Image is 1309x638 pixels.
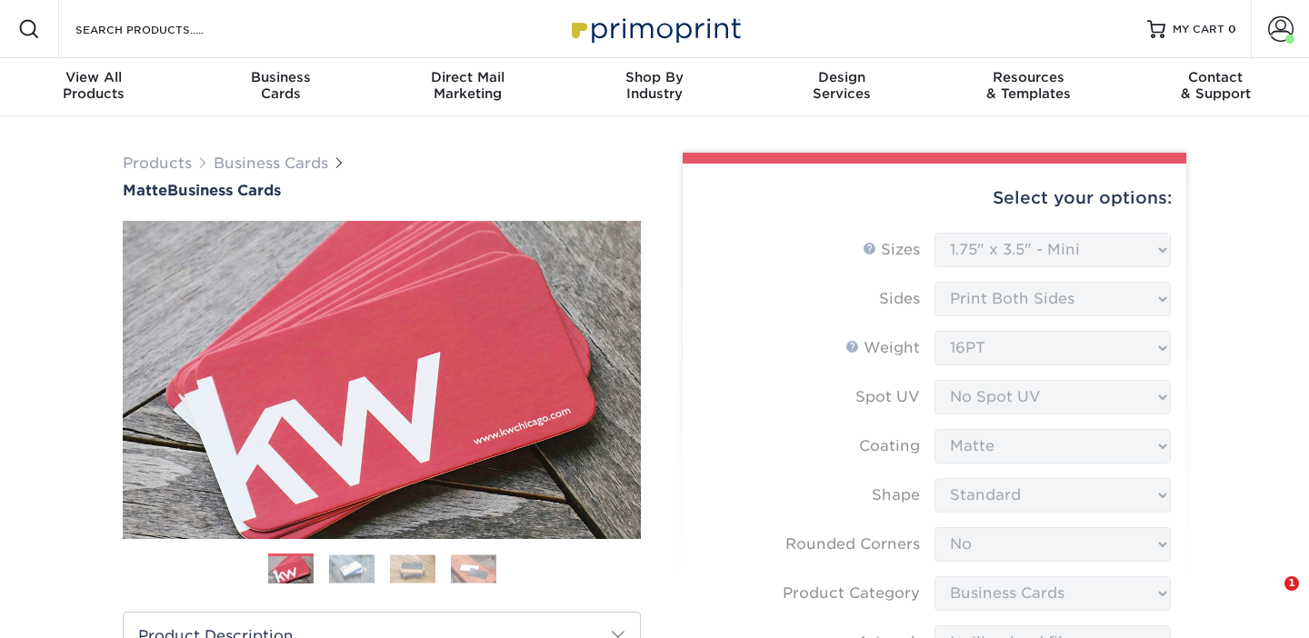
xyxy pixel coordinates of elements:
[1173,22,1224,37] span: MY CART
[187,69,375,85] span: Business
[561,58,748,116] a: Shop ByIndustry
[935,69,1123,85] span: Resources
[1284,576,1299,591] span: 1
[1247,576,1291,620] iframe: Intercom live chat
[1122,69,1309,85] span: Contact
[935,69,1123,102] div: & Templates
[451,554,496,583] img: Business Cards 04
[187,58,375,116] a: BusinessCards
[374,69,561,102] div: Marketing
[561,69,748,85] span: Shop By
[74,18,251,40] input: SEARCH PRODUCTS.....
[564,9,745,48] img: Primoprint
[1228,23,1236,35] span: 0
[123,182,641,199] h1: Business Cards
[748,69,935,85] span: Design
[123,155,192,172] a: Products
[390,554,435,583] img: Business Cards 03
[935,58,1123,116] a: Resources& Templates
[697,164,1172,233] div: Select your options:
[329,554,375,583] img: Business Cards 02
[1122,69,1309,102] div: & Support
[187,69,375,102] div: Cards
[748,58,935,116] a: DesignServices
[123,182,167,199] span: Matte
[214,155,328,172] a: Business Cards
[374,58,561,116] a: Direct MailMarketing
[748,69,935,102] div: Services
[1122,58,1309,116] a: Contact& Support
[374,69,561,85] span: Direct Mail
[561,69,748,102] div: Industry
[123,182,641,199] a: MatteBusiness Cards
[268,547,314,593] img: Business Cards 01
